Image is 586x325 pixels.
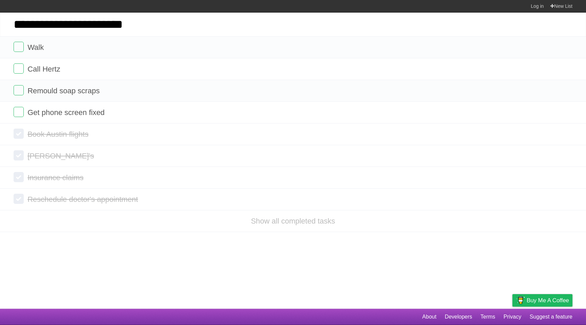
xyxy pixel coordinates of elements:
[14,107,24,117] label: Done
[530,310,572,323] a: Suggest a feature
[27,152,96,160] span: [PERSON_NAME]'s
[14,63,24,74] label: Done
[27,108,106,117] span: Get phone screen fixed
[27,173,85,182] span: Insurance claims
[14,129,24,139] label: Done
[422,310,436,323] a: About
[445,310,472,323] a: Developers
[14,85,24,95] label: Done
[512,294,572,307] a: Buy me a coffee
[14,172,24,182] label: Done
[27,195,140,204] span: Reschedule doctor's appointment
[14,42,24,52] label: Done
[27,130,90,138] span: Book Austin flights
[27,65,62,73] span: Call Hertz
[14,194,24,204] label: Done
[504,310,521,323] a: Privacy
[481,310,495,323] a: Terms
[527,294,569,306] span: Buy me a coffee
[27,43,45,52] span: Walk
[516,294,525,306] img: Buy me a coffee
[251,217,335,225] a: Show all completed tasks
[14,150,24,160] label: Done
[27,87,101,95] span: Remould soap scraps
